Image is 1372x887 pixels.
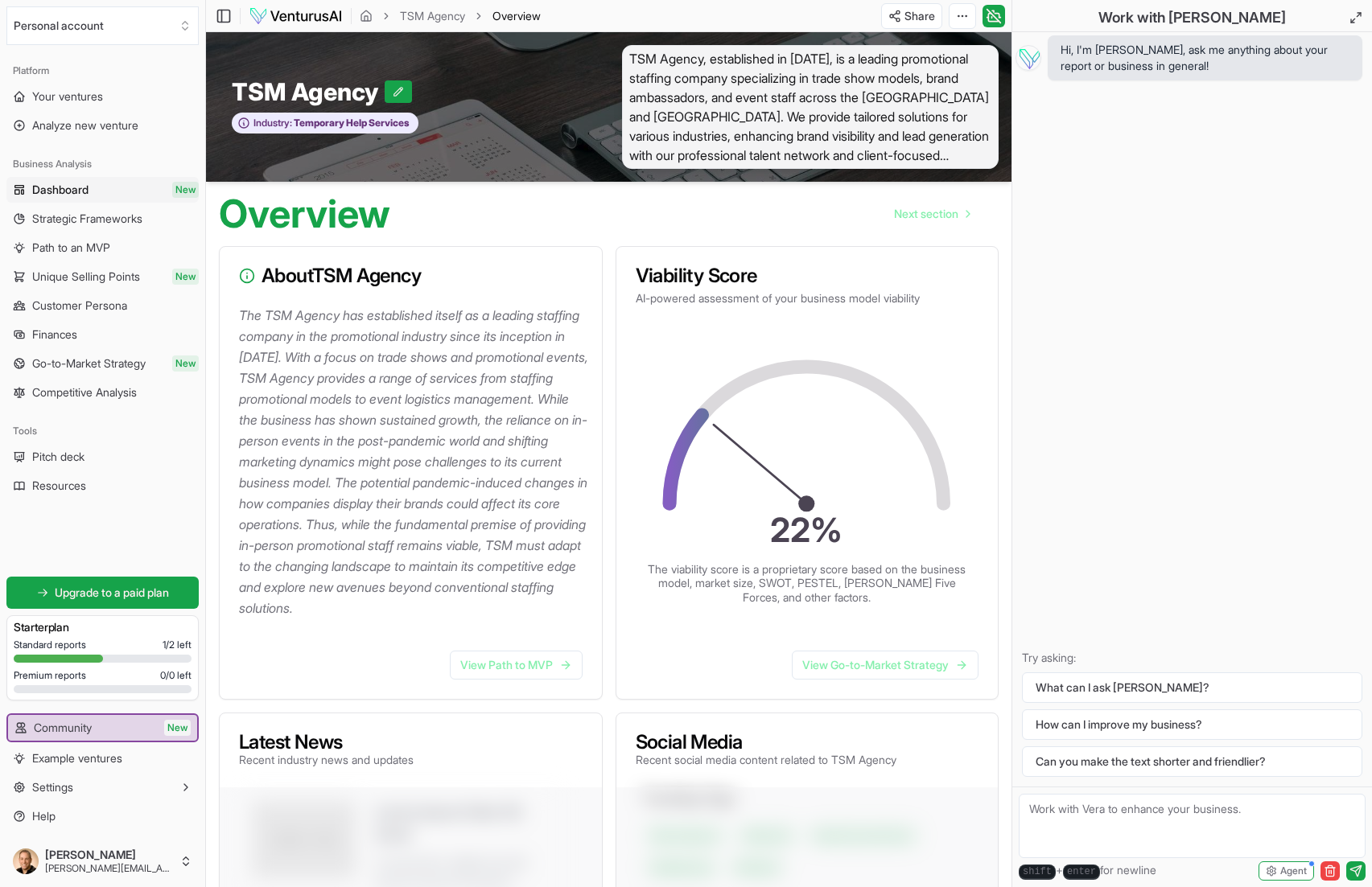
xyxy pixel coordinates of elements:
[292,117,410,129] span: Temporary Help Services
[32,182,89,198] span: Dashboard
[6,6,199,45] button: Select an organization
[13,848,39,874] img: ACg8ocLXxwAk4utQ1nCqGOAvClGPS0JeF4GubuJAvwxIL38uK5cS_B8=s96-c
[894,206,958,222] span: Next section
[32,211,142,227] span: Strategic Frameworks
[881,198,983,230] nav: pagination
[6,264,199,290] a: Unique Selling PointsNew
[450,651,583,680] a: View Path to MVP
[6,803,199,829] a: Help
[6,84,199,109] a: Your ventures
[622,45,999,169] span: TSM Agency, established in [DATE], is a leading promotional staffing company specializing in trad...
[45,862,173,875] span: [PERSON_NAME][EMAIL_ADDRESS][DOMAIN_NAME]
[6,380,199,405] a: Competitive Analysis
[45,848,173,862] span: [PERSON_NAME]
[904,8,935,24] span: Share
[14,619,192,635] h3: Starter plan
[1280,864,1307,877] span: Agent
[1063,864,1100,880] kbd: enter
[1022,672,1362,703] button: What can I ask [PERSON_NAME]?
[239,733,414,752] h3: Latest News
[6,58,199,84] div: Platform
[6,235,199,261] a: Path to an MVP
[1022,709,1362,740] button: How can I improve my business?
[6,293,199,318] a: Customer Persona
[32,269,140,285] span: Unique Selling Points
[172,182,199,198] span: New
[1022,650,1362,666] p: Try asking:
[636,733,896,752] h3: Social Media
[232,113,418,134] button: Industry:Temporary Help Services
[636,290,979,306] p: AI-powered assessment of your business model viability
[32,478,86,494] span: Resources
[32,384,137,400] span: Competitive Analysis
[219,195,390,233] h1: Overview
[6,351,199,376] a: Go-to-Market StrategyNew
[1022,746,1362,777] button: Can you make the text shorter and friendlier?
[6,206,199,232] a: Strategic Frameworks
[792,651,979,680] a: View Go-to-Market Strategy
[239,752,414,768] p: Recent industry news and updates
[6,177,199,203] a: DashboardNew
[32,88,103,105] span: Your ventures
[6,113,199,138] a: Analyze new venture
[492,8,541,24] span: Overview
[32,298,127,314] span: Customer Persona
[636,752,896,768] p: Recent social media content related to TSM Agency
[6,322,199,347] a: Finances
[6,151,199,177] div: Business Analysis
[6,577,199,609] a: Upgrade to a paid plan
[14,669,86,682] span: Premium reports
[6,745,199,771] a: Example ventures
[32,240,110,256] span: Path to an MVP
[6,842,199,881] button: [PERSON_NAME][PERSON_NAME][EMAIL_ADDRESS][DOMAIN_NAME]
[6,418,199,444] div: Tools
[14,639,86,651] span: Standard reports
[32,750,122,766] span: Example ventures
[771,509,843,549] text: 22 %
[32,355,146,372] span: Go-to-Market Strategy
[6,444,199,470] a: Pitch deck
[32,808,56,824] span: Help
[32,449,84,465] span: Pitch deck
[55,585,169,601] span: Upgrade to a paid plan
[646,562,968,605] p: The viability score is a proprietary score based on the business model, market size, SWOT, PESTEL...
[32,117,138,133] span: Analyze new venture
[160,669,192,682] span: 0 / 0 left
[34,720,92,736] span: Community
[164,720,191,736] span: New
[6,473,199,499] a: Resources
[8,715,197,741] a: CommunityNew
[32,326,77,343] span: Finances
[881,198,983,230] a: Go to next page
[636,266,979,285] h3: Viability Score
[249,6,343,26] img: logo
[172,269,199,285] span: New
[1098,6,1286,29] h2: Work with [PERSON_NAME]
[1019,862,1156,880] span: + for newline
[239,266,583,285] h3: About TSM Agency
[881,3,942,29] button: Share
[172,355,199,372] span: New
[32,779,73,795] span: Settings
[239,305,589,618] p: The TSM Agency has established itself as a leading staffing company in the promotional industry s...
[163,639,192,651] span: 1 / 2 left
[1259,861,1314,881] button: Agent
[253,117,292,129] span: Industry:
[1016,45,1041,71] img: Vera
[1019,864,1056,880] kbd: shift
[232,77,385,106] span: TSM Agency
[1061,42,1349,74] span: Hi, I'm [PERSON_NAME], ask me anything about your report or business in general!
[400,8,465,24] a: TSM Agency
[6,774,199,800] button: Settings
[360,8,541,24] nav: breadcrumb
